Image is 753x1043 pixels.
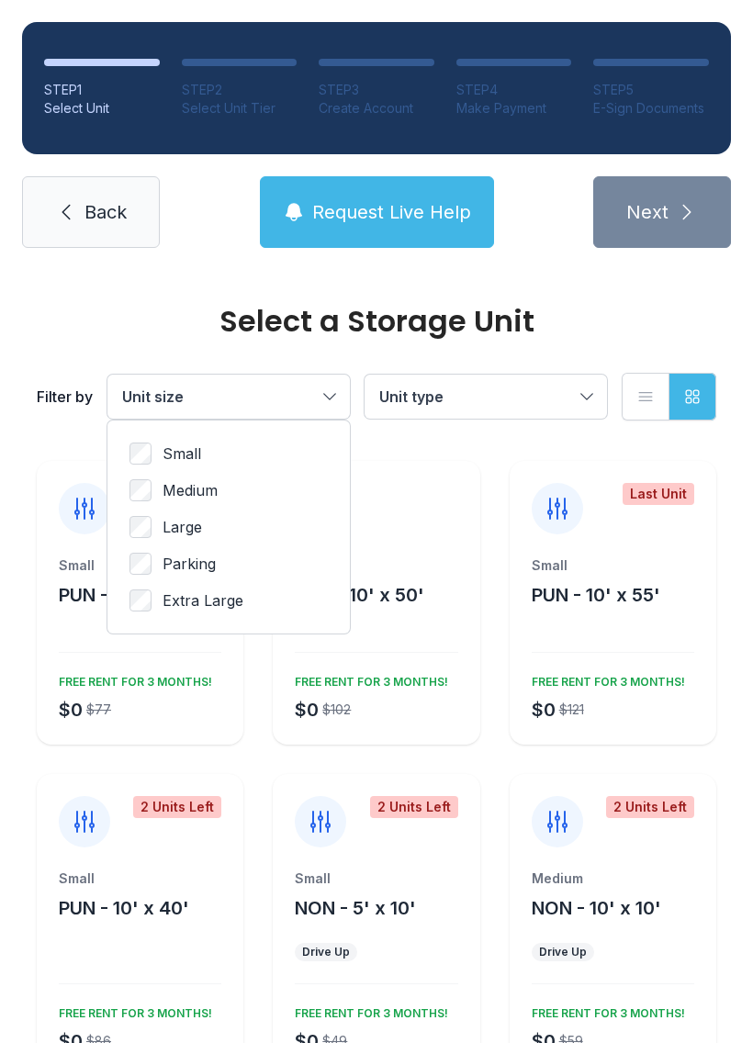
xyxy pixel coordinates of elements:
span: PUN - 10' x 55' [532,584,660,606]
div: Last Unit [623,483,694,505]
span: Extra Large [163,589,243,611]
div: Drive Up [302,945,350,959]
div: FREE RENT FOR 3 MONTHS! [287,999,448,1021]
span: Large [163,516,202,538]
input: Small [129,443,152,465]
input: Medium [129,479,152,501]
div: FREE RENT FOR 3 MONTHS! [524,999,685,1021]
span: NON - 5' x 10' [295,897,416,919]
input: Large [129,516,152,538]
input: Extra Large [129,589,152,611]
div: Create Account [319,99,434,118]
span: Small [163,443,201,465]
span: Medium [163,479,218,501]
div: Select a Storage Unit [37,307,716,336]
div: STEP 3 [319,81,434,99]
div: FREE RENT FOR 3 MONTHS! [524,667,685,690]
div: Small [532,556,694,575]
span: Unit type [379,387,444,406]
div: Drive Up [539,945,587,959]
div: Make Payment [456,99,572,118]
input: Parking [129,553,152,575]
button: Unit type [365,375,607,419]
div: STEP 2 [182,81,298,99]
div: Small [59,869,221,888]
button: PUN - 10' x 40' [59,895,189,921]
span: Request Live Help [312,199,471,225]
div: 2 Units Left [133,796,221,818]
div: FREE RENT FOR 3 MONTHS! [51,999,212,1021]
div: FREE RENT FOR 3 MONTHS! [51,667,212,690]
button: PUN - 10' x 35' [59,582,188,608]
div: STEP 5 [593,81,709,99]
div: Medium [532,869,694,888]
div: 2 Units Left [370,796,458,818]
div: $121 [559,701,584,719]
div: Select Unit Tier [182,99,298,118]
div: $0 [59,697,83,723]
button: PUN - 10' x 55' [532,582,660,608]
span: Back [84,199,127,225]
div: $77 [86,701,111,719]
div: Small [59,556,221,575]
div: FREE RENT FOR 3 MONTHS! [287,667,448,690]
div: Filter by [37,386,93,408]
button: Unit size [107,375,350,419]
div: Small [295,556,457,575]
div: Select Unit [44,99,160,118]
span: Parking [163,553,216,575]
div: STEP 4 [456,81,572,99]
span: Next [626,199,669,225]
button: NON - 5' x 10' [295,895,416,921]
div: E-Sign Documents [593,99,709,118]
span: PUN - 10' x 50' [295,584,424,606]
div: $0 [532,697,556,723]
button: PUN - 10' x 50' [295,582,424,608]
span: Unit size [122,387,184,406]
div: Small [295,869,457,888]
div: STEP 1 [44,81,160,99]
span: PUN - 10' x 40' [59,897,189,919]
div: $0 [295,697,319,723]
span: PUN - 10' x 35' [59,584,188,606]
div: 2 Units Left [606,796,694,818]
span: NON - 10' x 10' [532,897,661,919]
button: NON - 10' x 10' [532,895,661,921]
div: $102 [322,701,351,719]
